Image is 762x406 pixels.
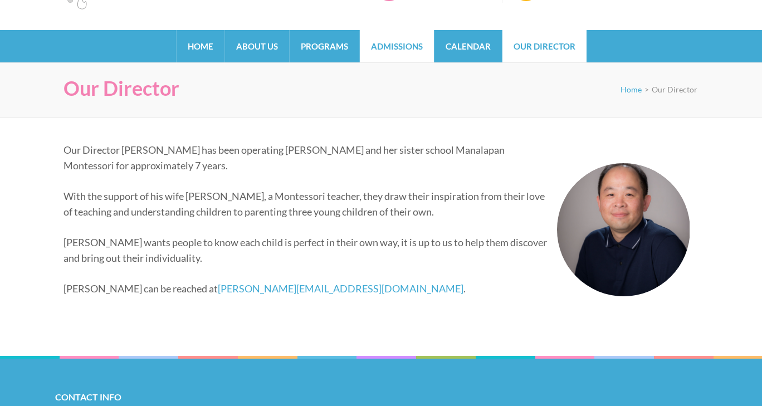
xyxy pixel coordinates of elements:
a: Programs [290,30,359,62]
h1: Our Director [63,76,179,100]
a: About Us [225,30,289,62]
a: [PERSON_NAME][EMAIL_ADDRESS][DOMAIN_NAME] [218,282,463,295]
p: Our Director [PERSON_NAME] has been operating [PERSON_NAME] and her sister school Manalapan Monte... [63,142,690,173]
h2: Contact Info [55,389,707,405]
a: Our Director [502,30,587,62]
a: Calendar [434,30,502,62]
span: > [644,85,649,94]
a: Admissions [360,30,434,62]
a: Home [621,85,642,94]
p: [PERSON_NAME] can be reached at . [63,281,690,296]
p: [PERSON_NAME] wants people to know each child is perfect in their own way, it is up to us to help... [63,234,690,266]
p: With the support of his wife [PERSON_NAME], a Montessori teacher, they draw their inspiration fro... [63,188,690,219]
a: Home [177,30,224,62]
